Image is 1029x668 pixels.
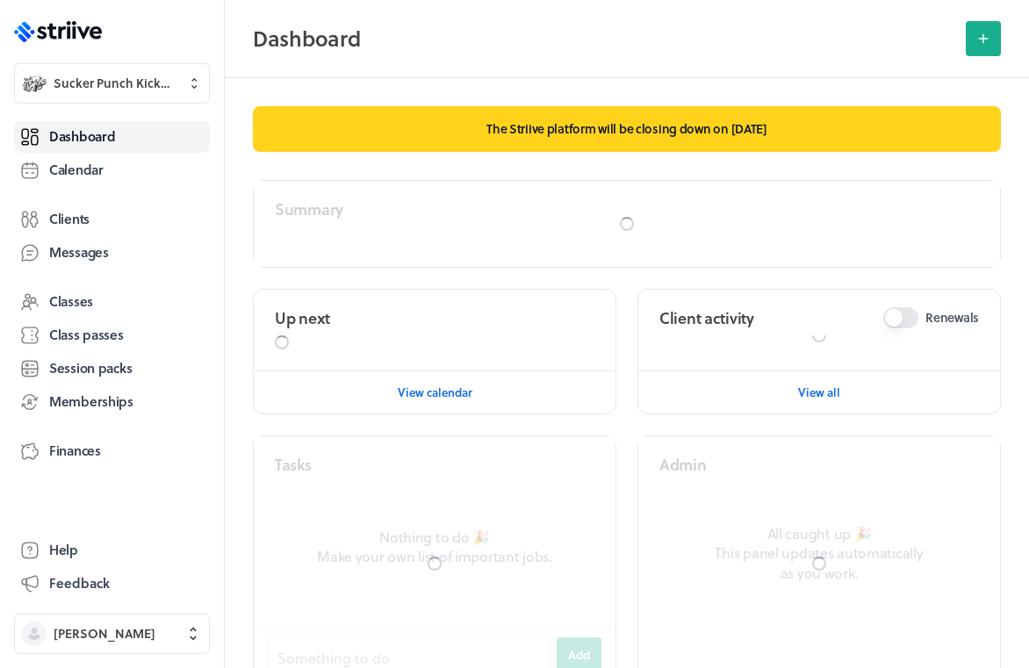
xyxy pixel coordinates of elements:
[798,384,840,400] span: View all
[49,243,109,262] span: Messages
[14,121,210,153] a: Dashboard
[978,617,1020,659] iframe: gist-messenger-bubble-iframe
[49,210,90,228] span: Clients
[49,127,115,146] span: Dashboard
[14,535,210,566] a: Help
[398,384,472,400] span: View calendar
[49,541,78,559] span: Help
[14,320,210,351] a: Class passes
[883,307,918,328] button: Renewals
[275,307,330,329] h2: Up next
[14,237,210,269] a: Messages
[14,286,210,318] a: Classes
[54,625,155,643] span: [PERSON_NAME]
[14,568,210,600] button: Feedback
[14,154,210,186] a: Calendar
[54,75,176,92] span: Sucker Punch Kickboxing
[14,63,210,104] button: Sucker Punch KickboxingSucker Punch Kickboxing
[14,353,210,384] a: Session packs
[398,375,472,410] button: View calendar
[49,392,133,411] span: Memberships
[49,574,110,593] span: Feedback
[798,375,840,410] button: View all
[925,309,979,327] span: Renewals
[14,386,210,418] a: Memberships
[49,161,104,179] span: Calendar
[14,614,210,654] button: [PERSON_NAME]
[22,71,47,96] img: Sucker Punch Kickboxing
[49,326,124,344] span: Class passes
[49,359,132,377] span: Session packs
[14,204,210,235] a: Clients
[14,435,210,467] a: Finances
[659,307,754,329] h2: Client activity
[253,21,955,56] h2: Dashboard
[253,106,1001,152] p: The Striive platform will be closing down on [DATE]
[49,442,101,460] span: Finances
[49,292,93,311] span: Classes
